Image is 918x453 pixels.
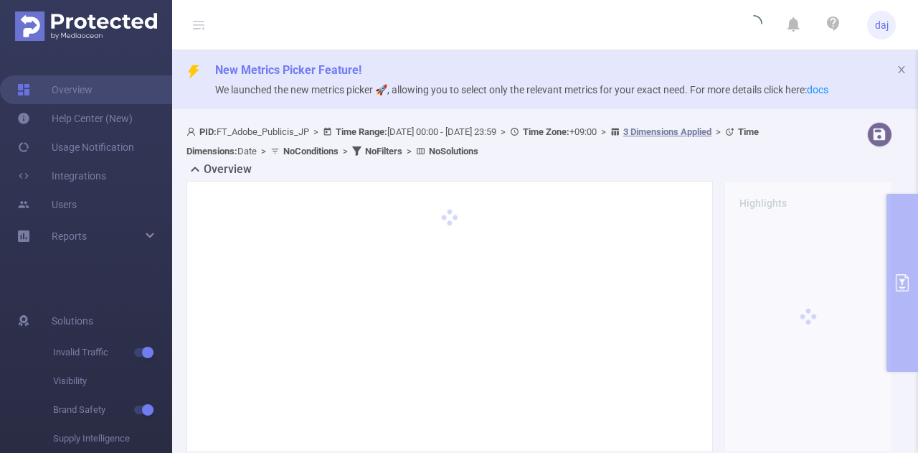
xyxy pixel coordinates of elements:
[623,126,711,137] u: 3 Dimensions Applied
[17,75,93,104] a: Overview
[53,338,172,367] span: Invalid Traffic
[15,11,157,41] img: Protected Media
[896,65,907,75] i: icon: close
[17,133,134,162] a: Usage Notification
[17,190,77,219] a: Users
[875,11,889,39] span: daj
[17,162,106,190] a: Integrations
[199,126,217,137] b: PID:
[283,146,339,157] b: No Conditions
[309,126,323,137] span: >
[365,146,402,157] b: No Filters
[52,222,87,251] a: Reports
[523,126,569,137] b: Time Zone:
[257,146,270,157] span: >
[17,104,133,133] a: Help Center (New)
[745,15,762,35] i: icon: loading
[339,146,352,157] span: >
[429,146,478,157] b: No Solutions
[711,126,725,137] span: >
[336,126,387,137] b: Time Range:
[807,84,828,95] a: docs
[186,65,201,79] i: icon: thunderbolt
[53,367,172,396] span: Visibility
[496,126,510,137] span: >
[215,63,361,77] span: New Metrics Picker Feature!
[53,396,172,424] span: Brand Safety
[402,146,416,157] span: >
[896,62,907,78] button: icon: close
[52,230,87,242] span: Reports
[204,161,252,178] h2: Overview
[186,127,199,136] i: icon: user
[186,126,759,157] span: FT_Adobe_Publicis_JP [DATE] 00:00 - [DATE] 23:59 +09:00
[52,307,93,335] span: Solutions
[215,84,828,95] span: We launched the new metrics picker 🚀, allowing you to select only the relevant metrics for your e...
[53,424,172,453] span: Supply Intelligence
[597,126,610,137] span: >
